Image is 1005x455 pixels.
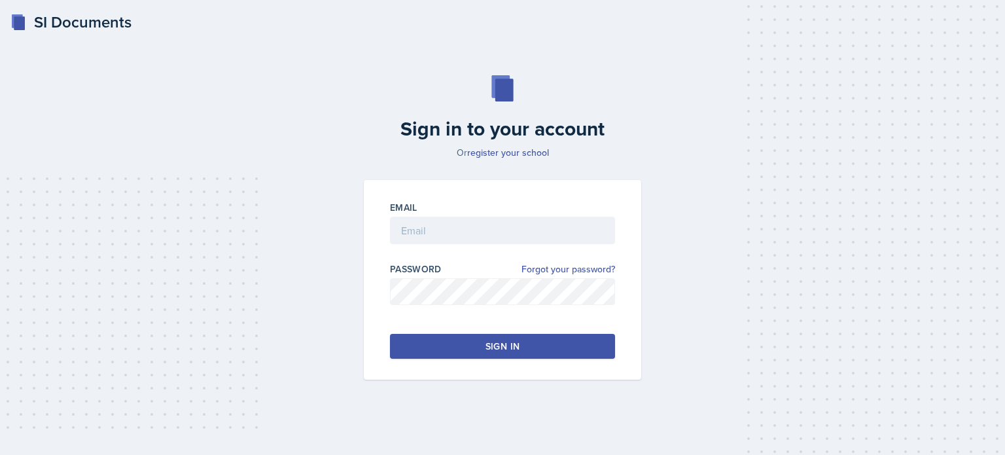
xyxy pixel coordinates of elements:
[467,146,549,159] a: register your school
[390,201,417,214] label: Email
[356,117,649,141] h2: Sign in to your account
[10,10,132,34] a: SI Documents
[485,340,520,353] div: Sign in
[390,217,615,244] input: Email
[356,146,649,159] p: Or
[521,263,615,276] a: Forgot your password?
[390,334,615,359] button: Sign in
[390,263,442,276] label: Password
